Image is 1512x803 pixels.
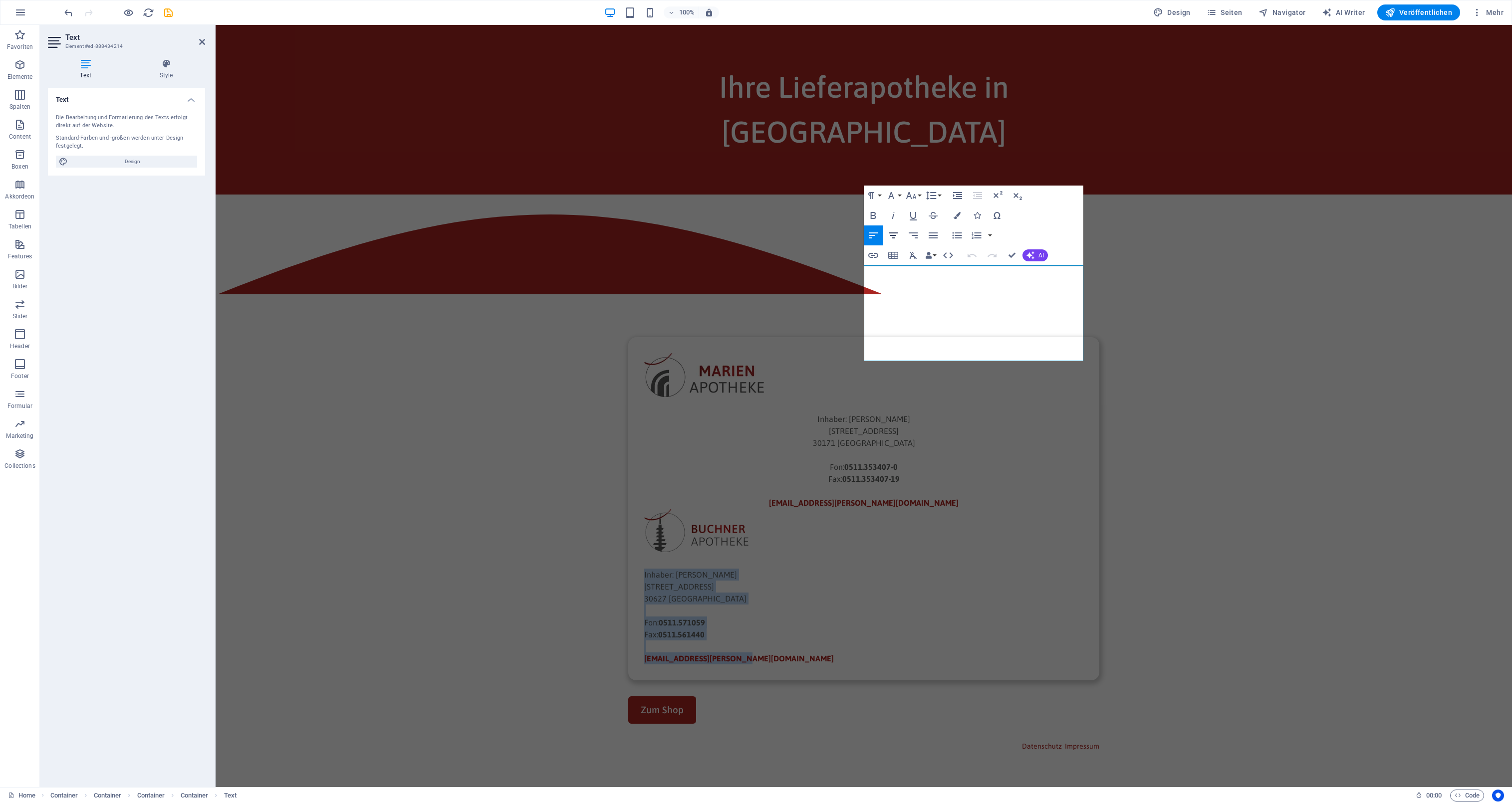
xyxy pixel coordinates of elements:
[429,592,868,603] p: Fon:
[1022,249,1048,261] button: AI
[904,205,923,225] button: Unterstrichen (⌘U)
[1255,4,1310,20] button: Navigator
[948,205,967,225] button: Farben
[1203,4,1247,20] button: Seiten
[939,245,958,265] button: HTML
[8,790,35,802] a: Klick, um Auswahl aufzuheben. Doppelklick öffnet Seitenverwaltung
[864,186,883,205] button: Formatierung
[1149,4,1195,20] div: Design (Strg+Alt+Y)
[65,42,185,51] h3: Element #ed-888434214
[224,790,237,802] span: Klick zum Auswählen. Doppelklick zum Bearbeiten
[12,312,28,320] p: Slider
[1259,7,1306,17] span: Navigator
[127,59,205,80] h4: Style
[1003,245,1021,265] button: Confirm (⌘+⏎)
[967,225,986,245] button: Nummerierte Liste
[56,114,197,130] div: Die Bearbeitung und Formatierung des Texts erfolgt direkt auf der Website.
[904,186,923,205] button: Schriftgröße
[884,205,903,225] button: Kursiv (⌘I)
[1149,4,1195,20] button: Design
[864,225,883,245] button: Linksbündig ausrichten
[4,462,35,470] p: Collections
[1008,186,1027,205] button: Tiefgestellt
[948,225,967,245] button: Unnummerierte Liste
[429,544,868,580] p: Inhaber: [PERSON_NAME] [STREET_ADDRESS] 30627 [GEOGRAPHIC_DATA]
[963,245,982,265] button: Rückgängig (⌘Z)
[443,593,490,602] strong: 0511.571059
[56,134,197,151] div: Standard-Farben und -größen werden unter Design festgelegt.
[9,103,30,111] p: Spalten
[924,186,943,205] button: Zeilenhöhe
[48,59,127,80] h4: Text
[988,205,1007,225] button: Sonderzeichen
[429,629,618,638] a: [EMAIL_ADDRESS][PERSON_NAME][DOMAIN_NAME]
[63,7,74,18] i: Rückgängig: Text ändern (Strg+Z)
[12,282,28,290] p: Bilder
[429,603,868,615] p: Fax:
[1377,4,1460,20] button: Veröffentlichen
[705,8,714,17] i: Bei Größenänderung Zoomstufe automatisch an das gewählte Gerät anpassen.
[988,186,1007,205] button: Hochgestellt
[983,245,1002,265] button: Wiederholen (⌘⇧Z)
[48,88,205,106] h4: Text
[143,7,154,18] i: Seite neu laden
[904,225,923,245] button: Rechtsbündig ausrichten
[664,6,699,18] button: 100%
[1455,790,1480,802] span: Code
[163,7,174,18] i: Save (Ctrl+S)
[65,33,205,42] h2: Text
[924,205,943,225] button: Durchgestrichen
[6,432,33,440] p: Marketing
[948,186,967,205] button: Einzug vergrößern
[443,605,489,614] strong: 0511.561440
[1468,4,1508,20] button: Mehr
[1433,792,1435,799] span: :
[1153,7,1191,17] span: Design
[924,245,938,265] button: Data Bindings
[679,6,695,18] h6: 100%
[8,222,31,230] p: Tabellen
[62,6,74,18] button: undo
[50,790,237,802] nav: breadcrumb
[1038,252,1044,258] span: AI
[864,245,883,265] button: Link einfügen
[181,790,209,802] span: Klick zum Auswählen. Doppelklick zum Bearbeiten
[5,193,34,201] p: Akkordeon
[884,245,903,265] button: Tabelle einfügen
[1426,790,1442,802] span: 00 00
[7,402,33,410] p: Formular
[1385,7,1452,17] span: Veröffentlichen
[71,156,194,168] span: Design
[968,205,987,225] button: Icons
[56,156,197,168] button: Design
[142,6,154,18] button: reload
[11,163,28,171] p: Boxen
[7,73,33,81] p: Elemente
[1492,790,1504,802] button: Usercentrics
[1318,4,1369,20] button: AI Writer
[162,6,174,18] button: save
[864,205,883,225] button: Fett (⌘B)
[884,225,903,245] button: Zentriert ausrichten
[968,186,987,205] button: Einzug verkleinern
[904,245,923,265] button: Formatierung löschen
[10,342,30,350] p: Header
[1472,7,1504,17] span: Mehr
[11,372,29,380] p: Footer
[1416,790,1442,802] h6: Session-Zeit
[8,252,32,260] p: Features
[122,6,134,18] button: Klicke hier, um den Vorschau-Modus zu verlassen
[1207,7,1243,17] span: Seiten
[137,790,165,802] span: Klick zum Auswählen. Doppelklick zum Bearbeiten
[7,43,33,51] p: Favoriten
[1322,7,1365,17] span: AI Writer
[986,225,994,245] button: Nummerierte Liste
[1450,790,1484,802] button: Code
[94,790,122,802] span: Klick zum Auswählen. Doppelklick zum Bearbeiten
[884,186,903,205] button: Schriftart
[924,225,943,245] button: Blocksatz
[50,790,78,802] span: Klick zum Auswählen. Doppelklick zum Bearbeiten
[9,133,31,141] p: Content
